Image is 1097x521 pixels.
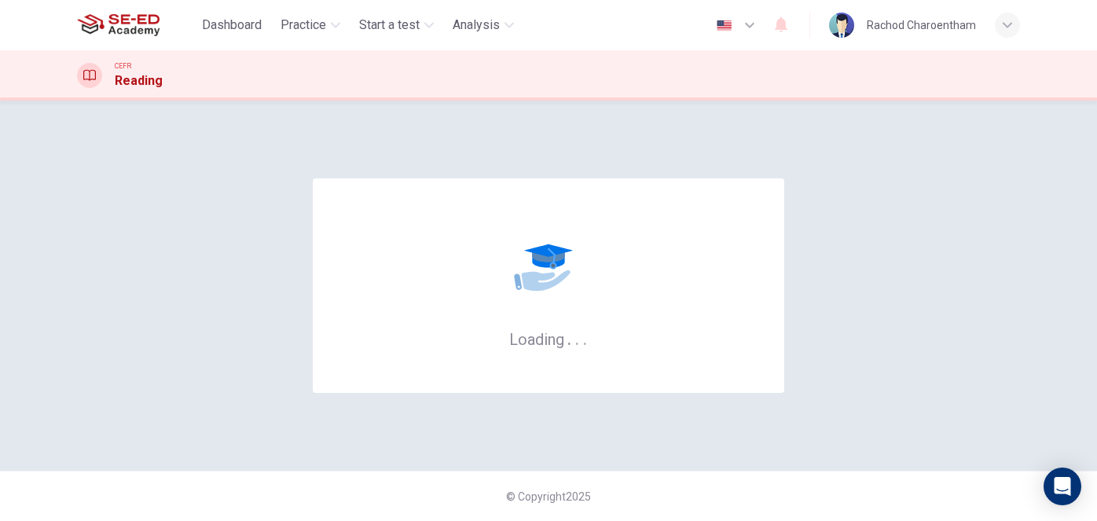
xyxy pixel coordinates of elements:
[582,325,588,350] h6: .
[202,16,262,35] span: Dashboard
[714,20,734,31] img: en
[506,490,591,503] span: © Copyright 2025
[115,61,131,72] span: CEFR
[274,11,347,39] button: Practice
[77,9,196,41] a: SE-ED Academy logo
[77,9,160,41] img: SE-ED Academy logo
[281,16,326,35] span: Practice
[574,325,580,350] h6: .
[567,325,572,350] h6: .
[115,72,163,90] h1: Reading
[446,11,520,39] button: Analysis
[829,13,854,38] img: Profile picture
[453,16,500,35] span: Analysis
[353,11,440,39] button: Start a test
[196,11,268,39] button: Dashboard
[359,16,420,35] span: Start a test
[1044,468,1081,505] div: Open Intercom Messenger
[509,328,588,349] h6: Loading
[867,16,976,35] div: Rachod Charoentham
